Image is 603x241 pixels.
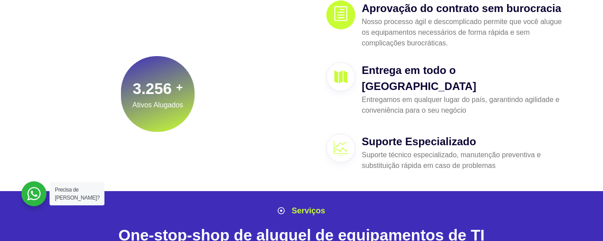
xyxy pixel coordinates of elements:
p: Suporte técnico especializado, manutenção preventiva e substituição rápida em caso de problemas [362,150,563,171]
h5: Ativos Alugados [133,100,183,110]
span: 3.256 [133,79,172,97]
h3: Entrega em todo o [GEOGRAPHIC_DATA] [362,62,563,94]
h3: Suporte Especializado [362,134,563,150]
p: Entregamos em qualquer lugar do país, garantindo agilidade e conveniência para o seu negócio [362,94,563,116]
div: Widget de chat [442,127,603,241]
sup: + [176,81,183,94]
h3: Aprovação do contrato sem burocracia [362,0,563,16]
iframe: Chat Widget [442,127,603,241]
p: Nosso processo ágil e descomplicado permite que você alugue os equipamentos necessários de forma ... [362,16,563,49]
span: Precisa de [PERSON_NAME]? [55,187,100,201]
span: Serviços [289,205,325,217]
